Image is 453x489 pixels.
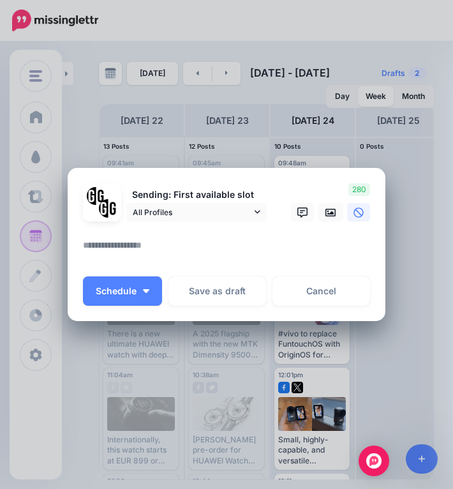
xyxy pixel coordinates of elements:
[99,199,117,218] img: JT5sWCfR-79925.png
[126,188,267,202] p: Sending: First available slot
[272,276,370,306] a: Cancel
[143,289,149,293] img: arrow-down-white.png
[126,203,267,222] a: All Profiles
[96,287,137,296] span: Schedule
[87,187,105,206] img: 353459792_649996473822713_4483302954317148903_n-bsa138318.png
[83,276,162,306] button: Schedule
[133,206,251,219] span: All Profiles
[168,276,266,306] button: Save as draft
[359,446,389,476] div: Open Intercom Messenger
[348,183,370,196] span: 280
